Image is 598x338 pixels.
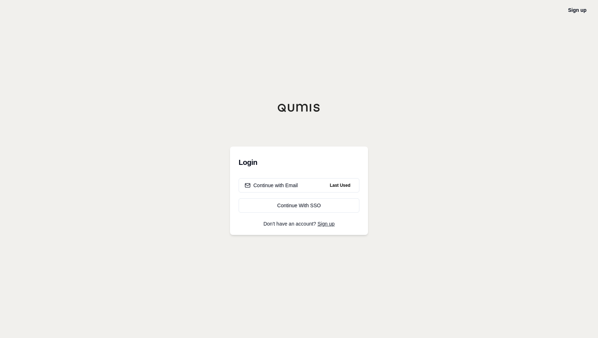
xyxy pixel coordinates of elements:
[239,178,359,193] button: Continue with EmailLast Used
[239,198,359,213] a: Continue With SSO
[239,221,359,226] p: Don't have an account?
[327,181,353,190] span: Last Used
[239,155,359,170] h3: Login
[277,103,321,112] img: Qumis
[318,221,335,227] a: Sign up
[568,7,586,13] a: Sign up
[245,182,298,189] div: Continue with Email
[245,202,353,209] div: Continue With SSO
